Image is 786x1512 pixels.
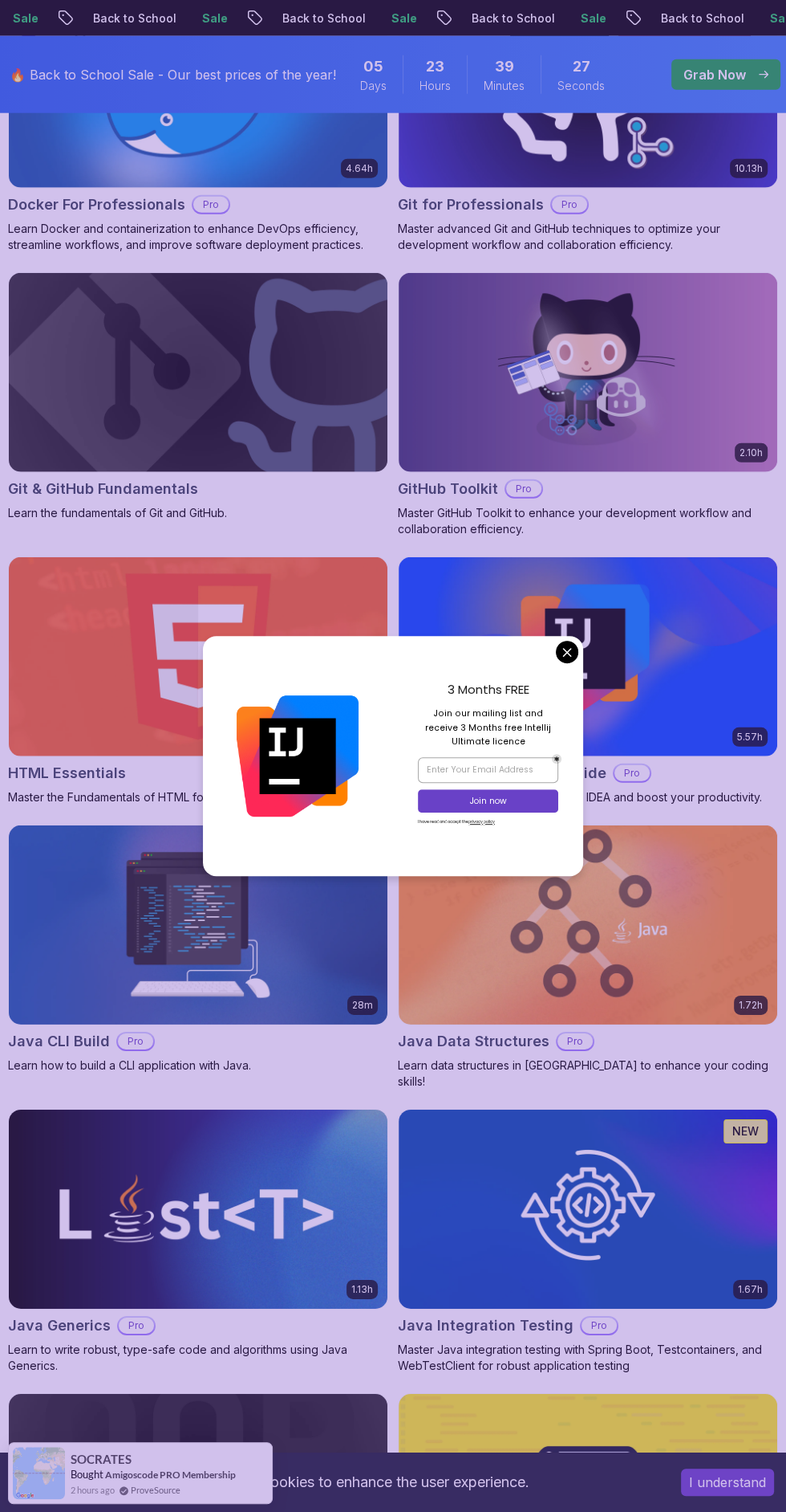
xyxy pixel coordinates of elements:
img: IntelliJ IDEA Developer Guide card [399,557,777,756]
p: Pro [506,481,541,497]
a: Java Integration Testing card1.67hNEWJava Integration TestingProMaster Java integration testing w... [398,1109,778,1374]
p: Pro [557,1033,593,1049]
p: 4.64h [346,162,373,175]
span: Seconds [557,78,605,94]
img: Java Data Structures card [399,825,777,1025]
img: Java Generics card [9,1110,387,1309]
p: NEW [732,1123,759,1139]
p: Sale [128,10,180,26]
img: HTML Essentials card [9,557,387,756]
a: Java Data Structures card1.72hJava Data StructuresProLearn data structures in [GEOGRAPHIC_DATA] t... [398,825,778,1090]
p: Learn to write robust, type-safe code and algorithms using Java Generics. [8,1342,388,1374]
h2: Java Generics [8,1314,111,1337]
span: Bought [71,1468,103,1481]
p: 1.72h [739,999,763,1012]
img: GitHub Toolkit card [399,273,777,472]
h2: Java Integration Testing [398,1314,573,1337]
p: Pro [581,1318,617,1334]
span: 2 hours ago [71,1483,115,1497]
p: 🔥 Back to School Sale - Our best prices of the year! [10,65,336,84]
span: Minutes [484,78,525,94]
a: HTML Essentials card1.84hHTML EssentialsMaster the Fundamentals of HTML for Web Development! [8,556,388,805]
p: Sale [696,10,748,26]
p: Pro [119,1318,154,1334]
img: Java CLI Build card [9,825,387,1025]
p: Sale [507,10,558,26]
span: 39 Minutes [495,55,514,78]
p: Back to School [398,10,507,26]
h2: Git for Professionals [398,194,544,216]
p: Back to School [19,10,128,26]
p: Master the Fundamentals of HTML for Web Development! [8,789,388,805]
a: GitHub Toolkit card2.10hGitHub ToolkitProMaster GitHub Toolkit to enhance your development workfl... [398,272,778,537]
img: Java Integration Testing card [399,1110,777,1309]
p: 1.13h [351,1283,373,1296]
p: Sale [318,10,369,26]
a: Amigoscode PRO Membership [105,1469,236,1481]
p: 2.10h [739,446,763,459]
p: Learn Docker and containerization to enhance DevOps efficiency, streamline workflows, and improve... [8,221,388,253]
span: Hours [419,78,451,94]
p: Learn data structures in [GEOGRAPHIC_DATA] to enhance your coding skills! [398,1058,778,1090]
span: SOCRATES [71,1453,132,1466]
span: 23 Hours [426,55,444,78]
h2: Docker For Professionals [8,194,185,216]
h2: HTML Essentials [8,762,126,785]
p: 1.67h [738,1283,763,1296]
p: Pro [118,1033,153,1049]
a: Java Generics card1.13hJava GenericsProLearn to write robust, type-safe code and algorithms using... [8,1109,388,1374]
h2: Java CLI Build [8,1030,110,1053]
h2: Java Data Structures [398,1030,549,1053]
p: Master Java integration testing with Spring Boot, Testcontainers, and WebTestClient for robust ap... [398,1342,778,1374]
p: Maximize IDE efficiency with IntelliJ IDEA and boost your productivity. [398,789,778,805]
p: Pro [614,765,650,781]
a: IntelliJ IDEA Developer Guide card5.57hIntelliJ IDEA Developer GuideProMaximize IDE efficiency wi... [398,556,778,805]
p: Pro [193,197,229,213]
p: 5.57h [737,731,763,744]
span: 27 Seconds [573,55,590,78]
img: Git & GitHub Fundamentals card [9,273,387,472]
p: Learn how to build a CLI application with Java. [8,1058,388,1074]
a: ProveSource [131,1483,180,1497]
p: Grab Now [683,65,746,84]
img: provesource social proof notification image [13,1447,65,1499]
button: Accept cookies [681,1469,774,1496]
a: Java CLI Build card28mJava CLI BuildProLearn how to build a CLI application with Java. [8,825,388,1074]
span: 5 Days [363,55,383,78]
h2: Git & GitHub Fundamentals [8,478,198,500]
span: Days [360,78,387,94]
p: 28m [352,999,373,1012]
p: Master GitHub Toolkit to enhance your development workflow and collaboration efficiency. [398,505,778,537]
p: Pro [552,197,587,213]
p: Learn the fundamentals of Git and GitHub. [8,505,388,521]
div: This website uses cookies to enhance the user experience. [12,1465,657,1500]
h2: GitHub Toolkit [398,478,498,500]
a: Git & GitHub Fundamentals cardGit & GitHub FundamentalsLearn the fundamentals of Git and GitHub. [8,272,388,521]
p: Back to School [587,10,696,26]
p: 10.13h [735,162,763,175]
p: Back to School [209,10,318,26]
p: Master advanced Git and GitHub techniques to optimize your development workflow and collaboration... [398,221,778,253]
